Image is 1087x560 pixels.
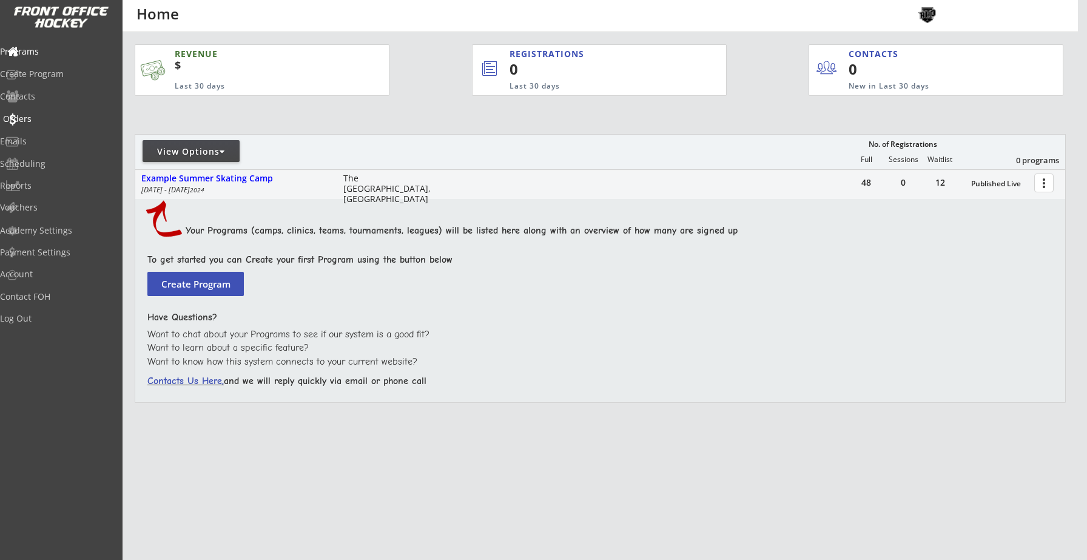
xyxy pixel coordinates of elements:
[922,178,958,187] div: 12
[849,59,923,79] div: 0
[141,186,327,194] div: [DATE] - [DATE]
[3,115,112,123] div: Orders
[147,253,1045,266] div: To get started you can Create your first Program using the button below
[175,81,330,92] div: Last 30 days
[848,155,884,164] div: Full
[143,146,240,158] div: View Options
[1034,174,1054,192] button: more_vert
[147,311,1045,324] div: Have Questions?
[147,376,224,386] font: Contacts Us Here,
[186,224,1057,237] div: Your Programs (camps, clinics, teams, tournaments, leagues) will be listed here along with an ove...
[885,155,921,164] div: Sessions
[849,48,904,60] div: CONTACTS
[510,81,676,92] div: Last 30 days
[190,186,204,194] em: 2024
[885,178,921,187] div: 0
[865,140,940,149] div: No. of Registrations
[921,155,958,164] div: Waitlist
[141,174,331,184] div: Example Summer Skating Camp
[510,48,670,60] div: REGISTRATIONS
[971,180,1028,188] div: Published Live
[147,328,1045,368] div: Want to chat about your Programs to see if our system is a good fit? Want to learn about a specif...
[147,374,1045,388] div: and we will reply quickly via email or phone call
[175,58,181,72] sup: $
[175,48,330,60] div: REVENUE
[849,81,1006,92] div: New in Last 30 days
[996,155,1059,166] div: 0 programs
[510,59,685,79] div: 0
[848,178,884,187] div: 48
[147,272,244,296] button: Create Program
[343,174,439,204] div: The [GEOGRAPHIC_DATA], [GEOGRAPHIC_DATA]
